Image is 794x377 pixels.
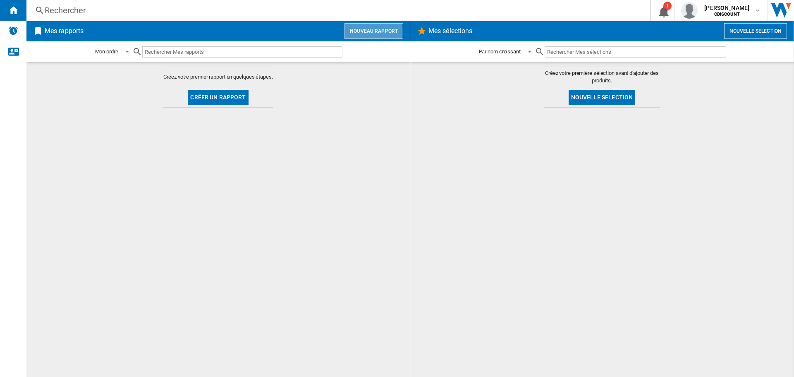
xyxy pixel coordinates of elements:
[479,48,521,55] div: Par nom croissant
[95,48,118,55] div: Mon ordre
[43,23,85,39] h2: Mes rapports
[681,2,698,19] img: profile.jpg
[714,12,740,17] b: CDISCOUNT
[188,90,248,105] button: Créer un rapport
[569,90,636,105] button: Nouvelle selection
[45,5,629,16] div: Rechercher
[724,23,787,39] button: Nouvelle selection
[663,2,672,10] div: 1
[704,4,749,12] span: [PERSON_NAME]
[8,26,18,36] img: alerts-logo.svg
[544,70,660,84] span: Créez votre première sélection avant d'ajouter des produits.
[545,46,726,58] input: Rechercher Mes sélections
[163,73,273,81] span: Créez votre premier rapport en quelques étapes.
[344,23,403,39] button: Nouveau rapport
[142,46,342,58] input: Rechercher Mes rapports
[427,23,474,39] h2: Mes sélections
